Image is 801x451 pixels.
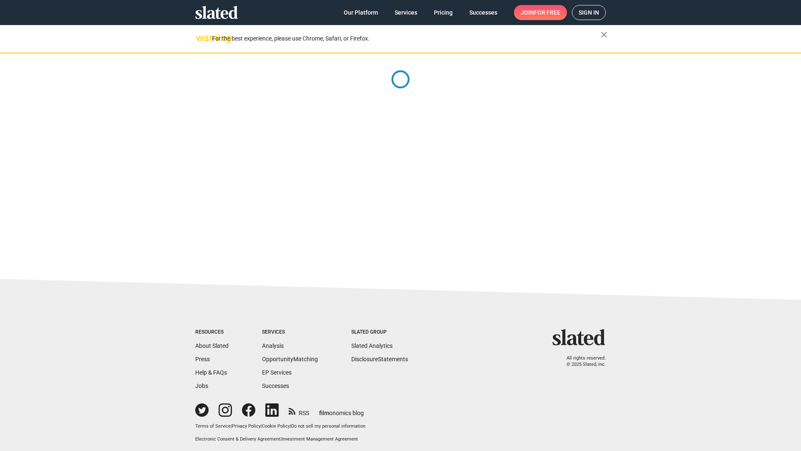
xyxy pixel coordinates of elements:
[262,356,318,362] a: OpportunityMatching
[282,436,358,442] a: Investment Management Agreement
[212,33,601,44] div: For the best experience, please use Chrome, Safari, or Firefox.
[395,5,417,20] span: Services
[195,369,227,376] a: Help & FAQs
[290,423,291,429] span: |
[195,383,208,389] a: Jobs
[262,329,318,336] div: Services
[232,423,261,429] a: Privacy Policy
[319,403,364,417] a: filmonomics blog
[261,423,262,429] span: |
[572,5,606,20] a: Sign in
[262,383,289,389] a: Successes
[388,5,424,20] a: Services
[599,30,609,40] mat-icon: close
[434,5,453,20] span: Pricing
[262,342,284,349] a: Analysis
[558,355,606,367] p: All rights reserved. © 2025 Slated, Inc.
[337,5,385,20] a: Our Platform
[291,423,365,430] button: Do not sell my personal information
[351,329,408,336] div: Slated Group
[469,5,497,20] span: Successes
[289,404,309,417] a: RSS
[195,436,280,442] a: Electronic Consent & Delivery Agreement
[344,5,378,20] span: Our Platform
[196,33,206,43] mat-icon: warning
[534,5,560,20] span: for free
[262,369,292,376] a: EP Services
[427,5,459,20] a: Pricing
[195,342,229,349] a: About Slated
[280,436,282,442] span: |
[521,5,560,20] span: Join
[262,423,290,429] a: Cookie Policy
[463,5,504,20] a: Successes
[231,423,232,429] span: |
[514,5,567,20] a: Joinfor free
[351,356,408,362] a: DisclosureStatements
[351,342,393,349] a: Slated Analytics
[579,5,599,20] span: Sign in
[195,423,231,429] a: Terms of Service
[319,410,329,416] span: film
[195,356,210,362] a: Press
[195,329,229,336] div: Resources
